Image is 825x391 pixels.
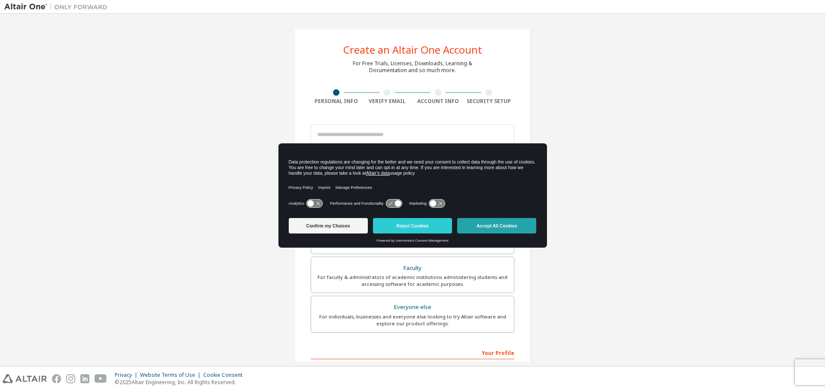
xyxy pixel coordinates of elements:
div: Everyone else [316,301,509,313]
img: youtube.svg [95,374,107,383]
div: Personal Info [311,98,362,105]
img: Altair One [4,3,112,11]
img: altair_logo.svg [3,374,47,383]
div: For Free Trials, Licenses, Downloads, Learning & Documentation and so much more. [353,60,472,74]
div: Security Setup [464,98,515,105]
img: facebook.svg [52,374,61,383]
p: © 2025 Altair Engineering, Inc. All Rights Reserved. [115,379,247,386]
div: Faculty [316,262,509,274]
div: Account Info [412,98,464,105]
div: Website Terms of Use [140,372,203,379]
div: Cookie Consent [203,372,247,379]
img: linkedin.svg [80,374,89,383]
div: For individuals, businesses and everyone else looking to try Altair software and explore our prod... [316,313,509,327]
div: For faculty & administrators of academic institutions administering students and accessing softwa... [316,274,509,288]
div: Your Profile [311,346,514,359]
div: Privacy [115,372,140,379]
div: Create an Altair One Account [343,45,482,55]
img: instagram.svg [66,374,75,383]
div: Verify Email [362,98,413,105]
